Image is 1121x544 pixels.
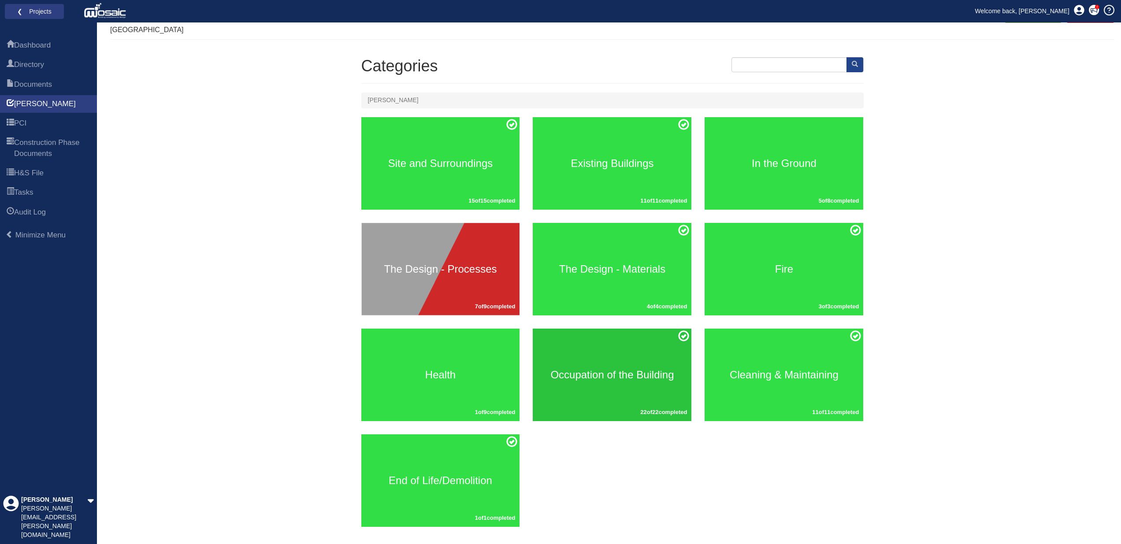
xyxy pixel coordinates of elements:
span: Documents [7,80,14,90]
a: Cleaning & Maintaining11of11completed [705,329,863,421]
h1: Categories [361,57,864,75]
h3: Existing Buildings [533,158,691,169]
h3: The Design - Materials [533,263,691,275]
span: HARI [7,99,14,110]
a: Site and Surroundings15of15completed [361,117,520,210]
h3: Occupation of the Building [533,369,691,381]
h3: End of Life/Demolition [361,475,520,486]
span: Documents [14,79,52,90]
b: 11 of 11 completed [640,197,687,204]
b: 11 of 11 completed [812,409,859,415]
h3: Site and Surroundings [361,158,520,169]
span: Audit Log [14,207,46,218]
b: 22 of 22 completed [640,409,687,415]
span: H&S File [14,168,44,178]
span: Tasks [14,187,33,198]
span: Minimize Menu [6,231,13,238]
a: Occupation of the Building22of22completed [533,329,691,421]
a: Welcome back, [PERSON_NAME] [969,4,1076,18]
div: [PERSON_NAME] [21,496,87,504]
span: Directory [14,59,44,70]
span: Construction Phase Documents [7,138,14,159]
span: Minimize Menu [15,231,66,239]
span: Dashboard [14,40,51,51]
span: PCI [14,118,26,129]
span: Tasks [7,188,14,198]
span: Dashboard [7,41,14,51]
b: 1 of 1 completed [475,514,516,521]
a: In the Ground5of8completed [705,117,863,210]
p: [GEOGRAPHIC_DATA] [110,25,204,35]
a: End of Life/Demolition1of1completed [361,434,520,527]
a: Fire3of3completed [705,223,863,315]
img: logo_white.png [84,2,128,20]
a: The Design - Materials4of4completed [533,223,691,315]
h3: In the Ground [705,158,863,169]
span: H&S File [7,168,14,179]
h3: Health [361,369,520,381]
a: Existing Buildings11of11completed [533,117,691,210]
span: Audit Log [7,207,14,218]
button: Search [846,57,863,72]
span: HARI [14,99,76,109]
b: 3 of 3 completed [819,303,859,310]
h3: Cleaning & Maintaining [705,369,863,381]
div: [PERSON_NAME][EMAIL_ADDRESS][PERSON_NAME][DOMAIN_NAME] [21,504,87,540]
span: PCI [7,118,14,129]
iframe: Chat [1084,504,1114,537]
li: [PERSON_NAME] [368,96,419,105]
h3: Fire [705,263,863,275]
b: 5 of 8 completed [819,197,859,204]
span: Directory [7,60,14,70]
b: 1 of 9 completed [475,409,516,415]
div: Profile [3,496,19,540]
b: 4 of 4 completed [647,303,687,310]
h3: The Design - Processes [361,263,520,275]
span: Construction Phase Documents [14,137,90,159]
a: Health1of9completed [361,329,520,421]
a: The Design - Processes7of9completed [361,223,520,315]
b: 15 of 15 completed [468,197,515,204]
a: ❮ Projects [11,6,58,17]
b: 7 of 9 completed [475,303,516,310]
